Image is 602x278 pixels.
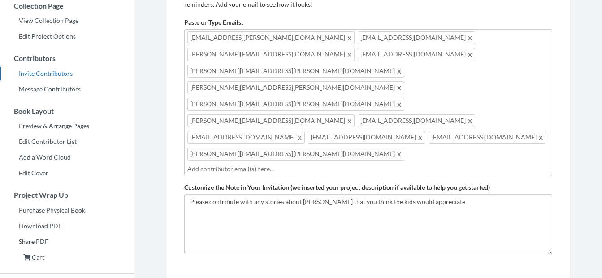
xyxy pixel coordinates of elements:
[0,107,134,115] h3: Book Layout
[187,31,355,44] span: [EMAIL_ADDRESS][PERSON_NAME][DOMAIN_NAME]
[187,48,355,61] span: [PERSON_NAME][EMAIL_ADDRESS][DOMAIN_NAME]
[358,48,475,61] span: [EMAIL_ADDRESS][DOMAIN_NAME]
[308,131,425,144] span: [EMAIL_ADDRESS][DOMAIN_NAME]
[187,98,404,111] span: [PERSON_NAME][EMAIL_ADDRESS][PERSON_NAME][DOMAIN_NAME]
[184,18,243,27] label: Paste or Type Emails:
[358,31,475,44] span: [EMAIL_ADDRESS][DOMAIN_NAME]
[0,54,134,62] h3: Contributors
[187,131,305,144] span: [EMAIL_ADDRESS][DOMAIN_NAME]
[0,191,134,199] h3: Project Wrap Up
[429,131,546,144] span: [EMAIL_ADDRESS][DOMAIN_NAME]
[187,81,404,94] span: [PERSON_NAME][EMAIL_ADDRESS][PERSON_NAME][DOMAIN_NAME]
[187,148,404,161] span: [PERSON_NAME][EMAIL_ADDRESS][PERSON_NAME][DOMAIN_NAME]
[18,6,50,14] span: Support
[358,114,475,127] span: [EMAIL_ADDRESS][DOMAIN_NAME]
[184,183,490,192] label: Customize the Note in Your Invitation (we inserted your project description if available to help ...
[187,164,549,174] input: Add contributor email(s) here...
[184,194,552,254] textarea: Please contribute with any stories about [PERSON_NAME] that you think the kids would appreciate.
[187,65,404,78] span: [PERSON_NAME][EMAIL_ADDRESS][PERSON_NAME][DOMAIN_NAME]
[32,253,44,261] span: Cart
[187,114,355,127] span: [PERSON_NAME][EMAIL_ADDRESS][DOMAIN_NAME]
[0,2,134,10] h3: Collection Page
